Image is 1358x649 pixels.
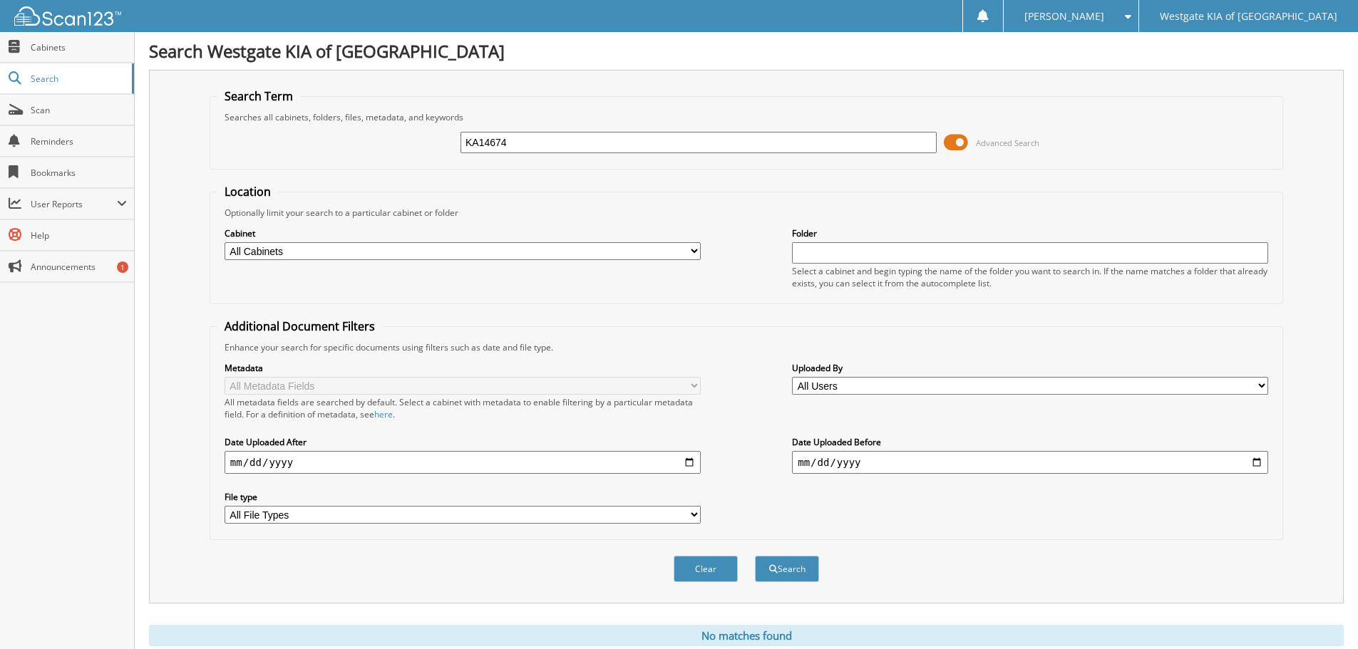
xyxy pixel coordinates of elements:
[217,341,1275,353] div: Enhance your search for specific documents using filters such as date and file type.
[792,451,1268,474] input: end
[31,41,127,53] span: Cabinets
[217,318,382,334] legend: Additional Document Filters
[31,167,127,179] span: Bookmarks
[217,207,1275,219] div: Optionally limit your search to a particular cabinet or folder
[792,265,1268,289] div: Select a cabinet and begin typing the name of the folder you want to search in. If the name match...
[225,491,701,503] label: File type
[225,362,701,374] label: Metadata
[1024,12,1104,21] span: [PERSON_NAME]
[976,137,1039,148] span: Advanced Search
[149,625,1344,646] div: No matches found
[225,396,701,420] div: All metadata fields are searched by default. Select a cabinet with metadata to enable filtering b...
[674,556,738,582] button: Clear
[225,227,701,239] label: Cabinet
[149,39,1344,63] h1: Search Westgate KIA of [GEOGRAPHIC_DATA]
[792,362,1268,374] label: Uploaded By
[31,261,127,273] span: Announcements
[31,104,127,116] span: Scan
[217,88,300,104] legend: Search Term
[792,436,1268,448] label: Date Uploaded Before
[31,198,117,210] span: User Reports
[31,73,125,85] span: Search
[117,261,128,273] div: 1
[31,229,127,242] span: Help
[1160,12,1337,21] span: Westgate KIA of [GEOGRAPHIC_DATA]
[217,111,1275,123] div: Searches all cabinets, folders, files, metadata, and keywords
[31,135,127,147] span: Reminders
[755,556,819,582] button: Search
[225,451,701,474] input: start
[792,227,1268,239] label: Folder
[225,436,701,448] label: Date Uploaded After
[217,184,278,199] legend: Location
[374,408,393,420] a: here
[14,6,121,26] img: scan123-logo-white.svg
